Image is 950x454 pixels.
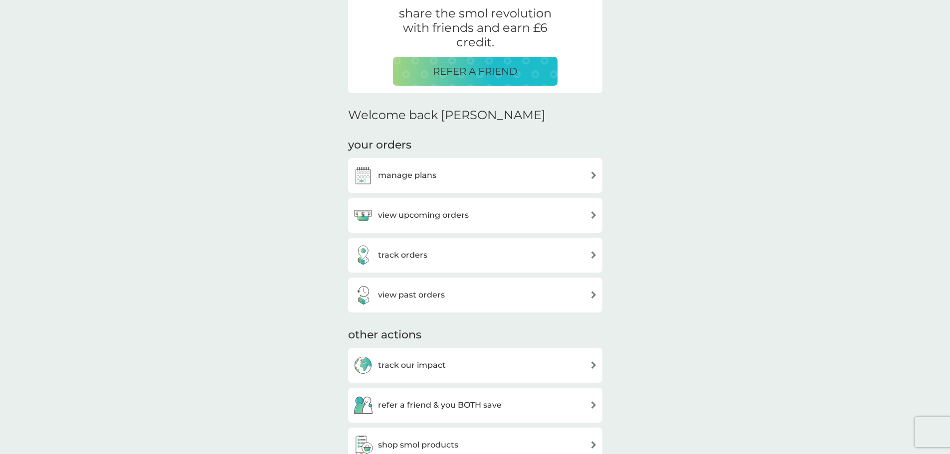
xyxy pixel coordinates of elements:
img: arrow right [590,211,597,219]
h3: view upcoming orders [378,209,469,222]
h3: your orders [348,138,411,153]
img: arrow right [590,401,597,409]
h3: track our impact [378,359,446,372]
img: arrow right [590,361,597,369]
img: arrow right [590,171,597,179]
h3: refer a friend & you BOTH save [378,399,502,412]
h3: shop smol products [378,439,458,452]
h3: manage plans [378,169,436,182]
h2: Welcome back [PERSON_NAME] [348,108,546,123]
h3: other actions [348,327,421,343]
h3: view past orders [378,289,445,302]
p: share the smol revolution with friends and earn £6 credit. [393,6,558,49]
img: arrow right [590,291,597,299]
img: arrow right [590,251,597,259]
img: arrow right [590,441,597,449]
h3: track orders [378,249,427,262]
p: REFER A FRIEND [433,63,518,79]
button: REFER A FRIEND [393,57,558,86]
